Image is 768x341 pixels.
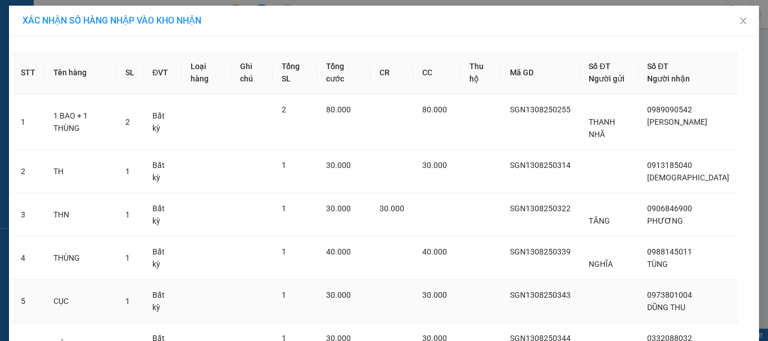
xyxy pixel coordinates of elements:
span: TĂNG [589,216,609,225]
th: SL [116,51,143,94]
th: Tên hàng [44,51,116,94]
span: DŨNG THU [647,303,685,312]
span: Số ĐT [589,62,610,71]
span: SGN1308250314 [510,161,571,170]
span: 80.000 [326,105,351,114]
span: 1 [125,297,130,306]
span: 40.000 [326,247,351,256]
td: Bất kỳ [143,280,182,323]
span: SGN1308250343 [510,290,571,299]
td: Bất kỳ [143,150,182,193]
th: Tổng SL [273,51,317,94]
th: Ghi chú [231,51,273,94]
td: THN [44,193,116,237]
span: 1 [125,167,130,176]
span: SGN1308250322 [510,204,571,213]
span: 30.000 [422,290,447,299]
th: STT [12,51,44,94]
td: THÙNG [44,237,116,280]
span: Người nhận [647,74,690,83]
span: 0973801004 [647,290,692,299]
span: [DEMOGRAPHIC_DATA] [647,173,729,182]
th: CC [413,51,460,94]
button: Close [728,6,759,37]
th: Loại hàng [182,51,231,94]
th: CR [371,51,413,94]
span: TÙNG [647,260,668,269]
td: 4 [12,237,44,280]
th: ĐVT [143,51,182,94]
span: SGN1308250255 [510,105,571,114]
td: 1 BAO + 1 THÙNG [44,94,116,150]
span: SGN1308250339 [510,247,571,256]
span: 0988145011 [647,247,692,256]
td: Bất kỳ [143,237,182,280]
span: PHƯƠNG [647,216,683,225]
th: Tổng cước [317,51,371,94]
span: 1 [282,204,286,213]
span: 30.000 [422,161,447,170]
th: Mã GD [501,51,580,94]
span: 1 [125,210,130,219]
td: 5 [12,280,44,323]
span: 30.000 [326,204,351,213]
span: 0989090542 [647,105,692,114]
span: Số ĐT [647,62,668,71]
span: XÁC NHẬN SỐ HÀNG NHẬP VÀO KHO NHẬN [22,15,201,26]
span: 1 [282,290,286,299]
span: 1 [282,161,286,170]
span: 2 [282,105,286,114]
span: 30.000 [326,161,351,170]
span: 0913185040 [647,161,692,170]
span: [PERSON_NAME] [647,117,707,126]
td: Bất kỳ [143,193,182,237]
th: Thu hộ [460,51,501,94]
td: 2 [12,150,44,193]
span: Người gửi [589,74,625,83]
span: 80.000 [422,105,447,114]
td: 3 [12,193,44,237]
td: Bất kỳ [143,94,182,150]
span: THANH NHÃ [589,117,615,139]
td: CỤC [44,280,116,323]
span: 30.000 [326,290,351,299]
td: TH [44,150,116,193]
span: 2 [125,117,130,126]
span: NGHĨA [589,260,613,269]
td: 1 [12,94,44,150]
span: 30.000 [380,204,404,213]
span: 1 [282,247,286,256]
span: 1 [125,253,130,262]
span: 0906846900 [647,204,692,213]
span: close [739,16,748,25]
span: 40.000 [422,247,447,256]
